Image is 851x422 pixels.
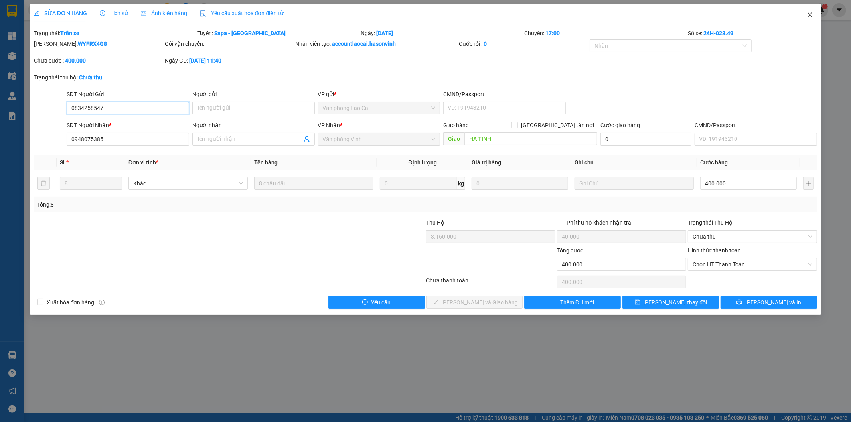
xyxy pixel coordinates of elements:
[803,177,814,190] button: plus
[472,177,568,190] input: 0
[133,177,243,189] span: Khác
[34,10,39,16] span: edit
[141,10,187,16] span: Ảnh kiện hàng
[215,30,286,36] b: Sapa - [GEOGRAPHIC_DATA]
[192,121,315,130] div: Người nhận
[600,122,640,128] label: Cước giao hàng
[426,296,523,309] button: check[PERSON_NAME] và Giao hàng
[560,298,594,307] span: Thêm ĐH mới
[524,296,621,309] button: plusThêm ĐH mới
[700,159,728,166] span: Cước hàng
[545,30,560,36] b: 17:00
[192,90,315,99] div: Người gửi
[371,298,391,307] span: Yêu cầu
[60,30,79,36] b: Trên xe
[721,296,817,309] button: printer[PERSON_NAME] và In
[688,247,741,254] label: Hình thức thanh toán
[60,159,66,166] span: SL
[200,10,284,16] span: Yêu cầu xuất hóa đơn điện tử
[362,299,368,306] span: exclamation-circle
[693,258,812,270] span: Chọn HT Thanh Toán
[459,39,588,48] div: Cước rồi :
[65,57,86,64] b: 400.000
[43,298,98,307] span: Xuất hóa đơn hàng
[443,90,566,99] div: CMND/Passport
[37,200,328,209] div: Tổng: 8
[687,29,818,37] div: Số xe:
[426,276,557,290] div: Chưa thanh toán
[99,300,105,305] span: info-circle
[443,132,464,145] span: Giao
[328,296,425,309] button: exclamation-circleYêu cầu
[323,102,436,114] span: Văn phòng Lào Cai
[100,10,128,16] span: Lịch sử
[34,73,196,82] div: Trạng thái thu hộ:
[563,218,634,227] span: Phí thu hộ khách nhận trả
[128,159,158,166] span: Đơn vị tính
[688,218,817,227] div: Trạng thái Thu Hộ
[600,133,691,146] input: Cước giao hàng
[34,39,163,48] div: [PERSON_NAME]:
[304,136,310,142] span: user-add
[426,219,444,226] span: Thu Hộ
[323,133,436,145] span: Văn phòng Vinh
[693,231,812,243] span: Chưa thu
[377,30,393,36] b: [DATE]
[67,90,189,99] div: SĐT Người Gửi
[464,132,597,145] input: Dọc đường
[33,29,197,37] div: Trạng thái:
[457,177,465,190] span: kg
[318,122,340,128] span: VP Nhận
[551,299,557,306] span: plus
[523,29,687,37] div: Chuyến:
[484,41,487,47] b: 0
[518,121,597,130] span: [GEOGRAPHIC_DATA] tận nơi
[200,10,206,17] img: icon
[254,159,278,166] span: Tên hàng
[165,39,294,48] div: Gói vận chuyển:
[34,56,163,65] div: Chưa cước :
[34,10,87,16] span: SỬA ĐƠN HÀNG
[332,41,396,47] b: accountlaocai.hasonvinh
[360,29,524,37] div: Ngày:
[79,74,102,81] b: Chưa thu
[571,155,697,170] th: Ghi chú
[807,12,813,18] span: close
[635,299,640,306] span: save
[318,90,440,99] div: VP gửi
[67,121,189,130] div: SĐT Người Nhận
[622,296,719,309] button: save[PERSON_NAME] thay đổi
[557,247,583,254] span: Tổng cước
[736,299,742,306] span: printer
[254,177,373,190] input: VD: Bàn, Ghế
[799,4,821,26] button: Close
[695,121,817,130] div: CMND/Passport
[78,41,107,47] b: WYFRX4G8
[745,298,801,307] span: [PERSON_NAME] và In
[472,159,501,166] span: Giá trị hàng
[644,298,707,307] span: [PERSON_NAME] thay đổi
[197,29,360,37] div: Tuyến:
[100,10,105,16] span: clock-circle
[443,122,469,128] span: Giao hàng
[296,39,458,48] div: Nhân viên tạo:
[141,10,146,16] span: picture
[37,177,50,190] button: delete
[165,56,294,65] div: Ngày GD:
[703,30,733,36] b: 24H-023.49
[189,57,221,64] b: [DATE] 11:40
[575,177,694,190] input: Ghi Chú
[409,159,437,166] span: Định lượng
